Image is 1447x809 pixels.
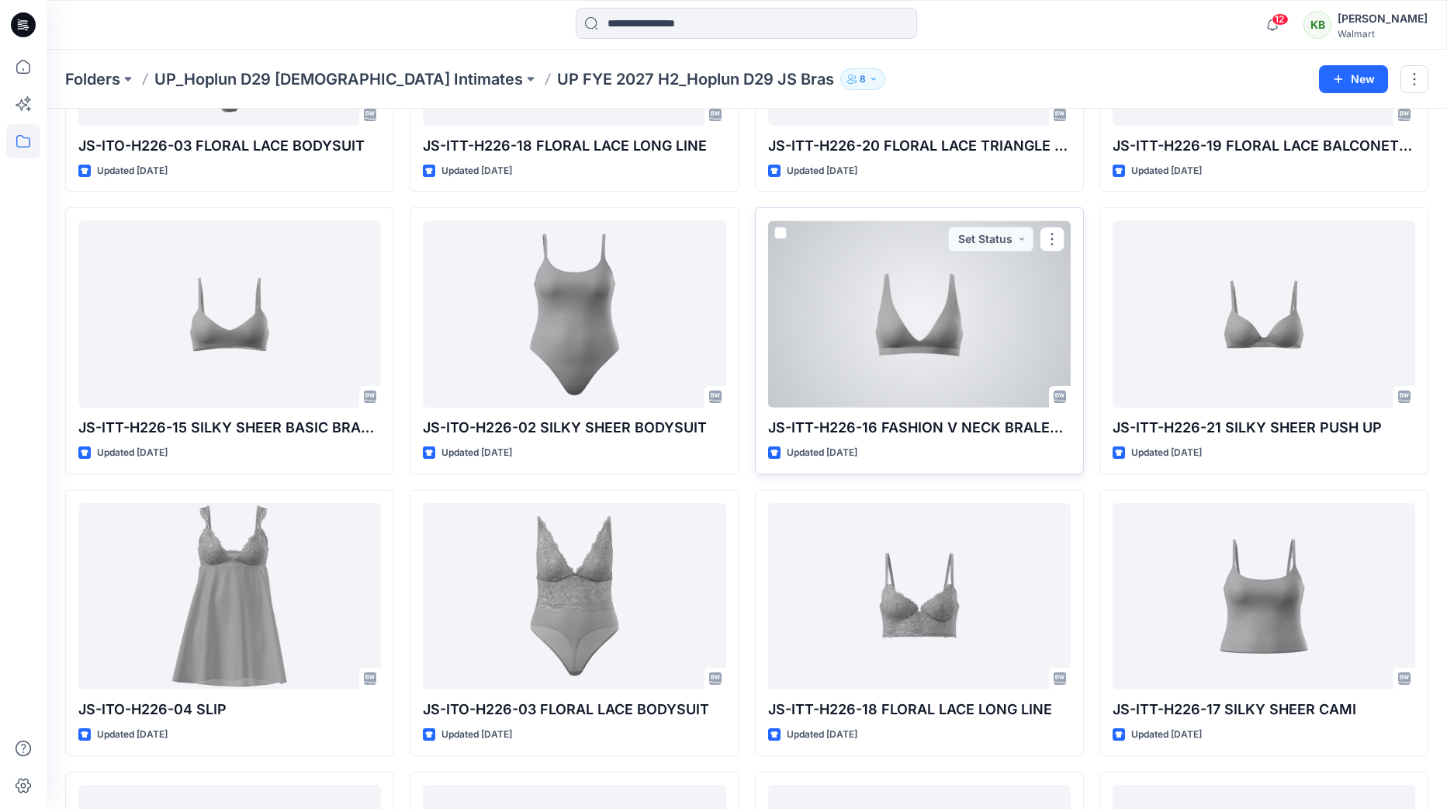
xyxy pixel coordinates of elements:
[1113,417,1415,439] p: JS-ITT-H226-21 SILKY SHEER PUSH UP
[768,699,1071,720] p: JS-ITT-H226-18 FLORAL LACE LONG LINE
[97,445,168,461] p: Updated [DATE]
[423,220,725,408] a: JS-ITO-H226-02 SILKY SHEER BODYSUIT
[768,135,1071,157] p: JS-ITT-H226-20 FLORAL LACE TRIANGLE BRALETTE
[787,445,857,461] p: Updated [DATE]
[1338,28,1428,40] div: Walmart
[1303,11,1331,39] div: KB
[78,220,381,408] a: JS-ITT-H226-15 SILKY SHEER BASIC BRALETTE
[78,417,381,439] p: JS-ITT-H226-15 SILKY SHEER BASIC BRALETTE
[557,68,834,90] p: UP FYE 2027 H2_Hoplun D29 JS Bras
[78,699,381,720] p: JS-ITO-H226-04 SLIP
[787,163,857,179] p: Updated [DATE]
[768,503,1071,690] a: JS-ITT-H226-18 FLORAL LACE LONG LINE
[423,417,725,439] p: JS-ITO-H226-02 SILKY SHEER BODYSUIT
[423,135,725,157] p: JS-ITT-H226-18 FLORAL LACE LONG LINE
[1113,503,1415,690] a: JS-ITT-H226-17 SILKY SHEER CAMI
[1272,13,1289,26] span: 12
[1319,65,1388,93] button: New
[787,727,857,743] p: Updated [DATE]
[97,163,168,179] p: Updated [DATE]
[78,135,381,157] p: JS-ITO-H226-03 FLORAL LACE BODYSUIT
[1113,699,1415,720] p: JS-ITT-H226-17 SILKY SHEER CAMI
[97,727,168,743] p: Updated [DATE]
[1338,9,1428,28] div: [PERSON_NAME]
[768,417,1071,439] p: JS-ITT-H226-16 FASHION V NECK BRALETTE
[1113,135,1415,157] p: JS-ITT-H226-19 FLORAL LACE BALCONETTE
[1131,727,1202,743] p: Updated [DATE]
[441,163,512,179] p: Updated [DATE]
[1113,220,1415,408] a: JS-ITT-H226-21 SILKY SHEER PUSH UP
[768,220,1071,408] a: JS-ITT-H226-16 FASHION V NECK BRALETTE
[1131,163,1202,179] p: Updated [DATE]
[423,699,725,720] p: JS-ITO-H226-03 FLORAL LACE BODYSUIT
[154,68,523,90] a: UP_Hoplun D29 [DEMOGRAPHIC_DATA] Intimates
[78,503,381,690] a: JS-ITO-H226-04 SLIP
[860,71,866,88] p: 8
[441,445,512,461] p: Updated [DATE]
[441,727,512,743] p: Updated [DATE]
[65,68,120,90] a: Folders
[423,503,725,690] a: JS-ITO-H226-03 FLORAL LACE BODYSUIT
[1131,445,1202,461] p: Updated [DATE]
[840,68,885,90] button: 8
